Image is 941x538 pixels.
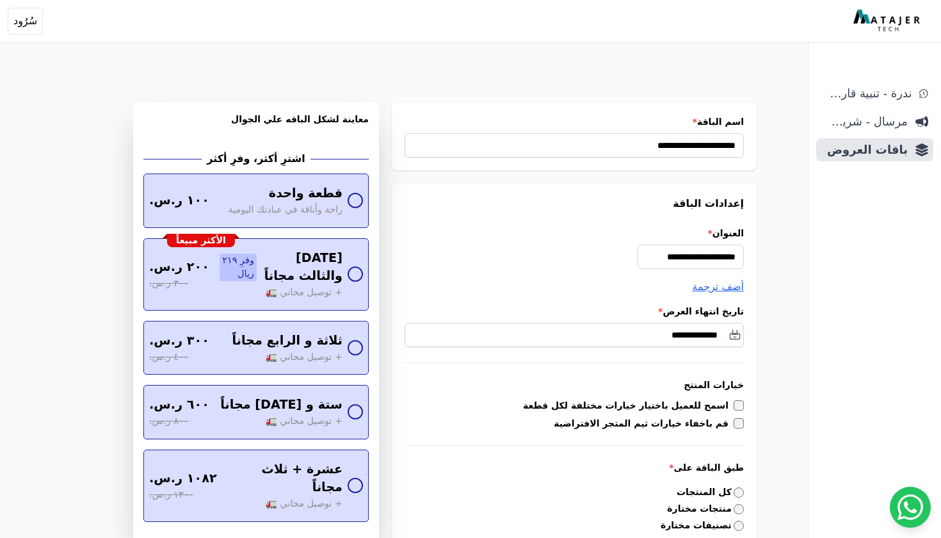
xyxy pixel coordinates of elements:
[143,113,369,141] h3: معاينة لشكل الباقه علي الجوال
[8,8,43,35] button: سُرُود
[269,184,342,203] span: قطعة واحدة
[523,399,734,412] label: اسمح للعميل باختيار خيارات مختلفة لكل قطعة
[13,13,37,29] span: سُرُود
[266,414,342,428] span: + توصيل مجاني 🚛
[220,254,257,281] span: وفرِ ٢١٩ ريال
[405,196,744,211] h3: إعدادات الباقة
[149,277,188,291] span: ٣٠٠ ر.س.
[405,305,744,318] label: تاريخ انتهاء العرض
[266,497,342,511] span: + توصيل مجاني 🚛
[266,286,342,300] span: + توصيل مجاني 🚛
[692,279,744,295] button: أضف ترجمة
[149,332,209,350] span: ٣٠٠ ر.س.
[821,85,912,102] span: ندرة - تنبية قارب علي النفاذ
[149,350,188,364] span: ٤٠٠ ر.س.
[821,141,908,159] span: باقات العروض
[661,519,744,532] label: تصنيفات مختارة
[220,396,342,414] span: ستة و [DATE] مجاناً
[853,10,923,33] img: MatajerTech Logo
[149,258,209,277] span: ٢٠٠ ر.س.
[677,485,744,499] label: كل المنتجات
[405,461,744,474] label: طبق الباقة على
[821,113,908,131] span: مرسال - شريط دعاية
[229,203,342,217] span: راحة وأناقة في عبادتك اليومية
[734,504,744,514] input: منتجات مختارة
[232,332,342,350] span: ثلاثة و الرابع مجاناً
[266,350,342,364] span: + توصيل مجاني 🚛
[227,461,342,498] span: عشرة + ثلاث مجاناً
[149,192,209,210] span: ١٠٠ ر.س.
[667,502,744,516] label: منتجات مختارة
[167,234,235,248] div: الأكثر مبيعاً
[692,281,744,293] span: أضف ترجمة
[405,379,744,391] h3: خيارات المنتج
[405,227,744,240] label: العنوان
[149,488,193,502] span: ١٣٠٠ ر.س.
[207,151,305,167] h2: اشترِ أكثر، وفرِ أكثر
[149,396,209,414] span: ٦٠٠ ر.س.
[405,115,744,128] label: اسم الباقة
[262,249,342,286] span: ⁠[DATE] والثالث مجاناً
[734,521,744,531] input: تصنيفات مختارة
[149,469,217,488] span: ١٠٨٢ ر.س.
[149,414,188,428] span: ٨٠٠ ر.س.
[554,417,734,430] label: قم باخفاء خيارات ثيم المتجر الافتراضية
